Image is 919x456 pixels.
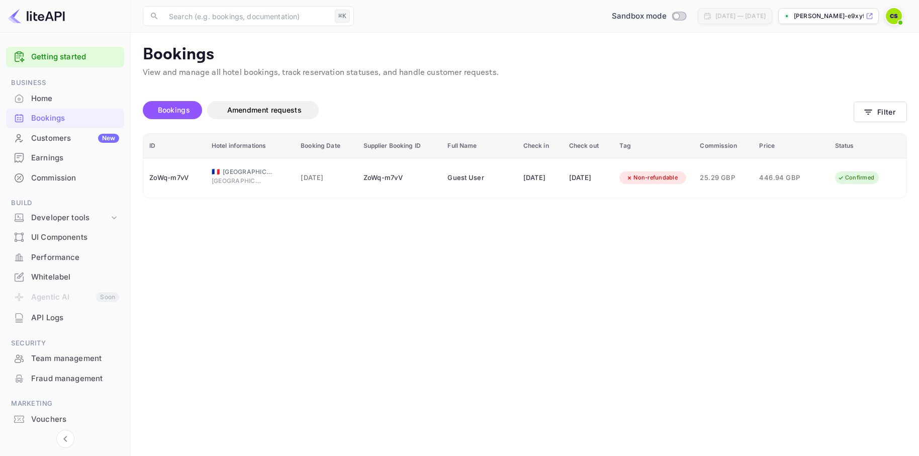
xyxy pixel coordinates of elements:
p: Bookings [143,45,907,65]
button: Filter [854,102,907,122]
a: Home [6,89,124,108]
span: France [212,168,220,175]
div: ZoWq-m7vV [149,170,200,186]
span: Sandbox mode [612,11,667,22]
a: Performance [6,248,124,266]
th: Price [753,134,829,158]
div: Customers [31,133,119,144]
a: UI Components [6,228,124,246]
div: API Logs [6,308,124,328]
div: Getting started [6,47,124,67]
span: [GEOGRAPHIC_DATA] [212,176,262,186]
th: Check out [563,134,614,158]
button: Collapse navigation [56,430,74,448]
span: [GEOGRAPHIC_DATA] [223,167,273,176]
div: Confirmed [831,171,881,184]
p: View and manage all hotel bookings, track reservation statuses, and handle customer requests. [143,67,907,79]
p: [PERSON_NAME]-e9xyf.nui... [794,12,864,21]
div: Home [6,89,124,109]
div: Developer tools [6,209,124,227]
a: Earnings [6,148,124,167]
div: Switch to Production mode [608,11,690,22]
img: LiteAPI logo [8,8,65,24]
th: ID [143,134,206,158]
div: Bookings [6,109,124,128]
th: Tag [613,134,694,158]
table: booking table [143,134,906,198]
span: Bookings [158,106,190,114]
div: Team management [31,353,119,364]
div: [DATE] [523,170,557,186]
a: CustomersNew [6,129,124,147]
div: [DATE] — [DATE] [715,12,766,21]
a: Vouchers [6,410,124,428]
div: Team management [6,349,124,369]
div: Commission [6,168,124,188]
div: UI Components [6,228,124,247]
div: Home [31,93,119,105]
div: Whitelabel [6,267,124,287]
span: Security [6,338,124,349]
div: ZoWq-m7vV [363,170,436,186]
div: Whitelabel [31,271,119,283]
th: Status [829,134,906,158]
th: Commission [694,134,753,158]
div: API Logs [31,312,119,324]
span: 446.94 GBP [759,172,809,184]
span: [DATE] [301,172,351,184]
div: Earnings [31,152,119,164]
div: Fraud management [31,373,119,385]
div: [DATE] [569,170,608,186]
span: Business [6,77,124,88]
div: account-settings tabs [143,101,854,119]
div: CustomersNew [6,129,124,148]
div: Bookings [31,113,119,124]
span: Amendment requests [227,106,302,114]
a: Whitelabel [6,267,124,286]
a: Getting started [31,51,119,63]
div: Fraud management [6,369,124,389]
div: Commission [31,172,119,184]
th: Supplier Booking ID [357,134,442,158]
span: Build [6,198,124,209]
th: Full Name [441,134,517,158]
a: Team management [6,349,124,368]
div: Developer tools [31,212,109,224]
th: Booking Date [295,134,357,158]
a: API Logs [6,308,124,327]
a: Commission [6,168,124,187]
div: Guest User [447,170,498,186]
div: UI Components [31,232,119,243]
div: Vouchers [6,410,124,429]
a: Bookings [6,109,124,127]
div: Performance [6,248,124,267]
img: Colin Seaman [886,8,902,24]
th: Hotel informations [206,134,295,158]
a: Fraud management [6,369,124,388]
div: New [98,134,119,143]
input: Search (e.g. bookings, documentation) [163,6,331,26]
th: Check in [517,134,563,158]
div: Performance [31,252,119,263]
div: ⌘K [335,10,350,23]
span: Marketing [6,398,124,409]
div: Earnings [6,148,124,168]
div: Vouchers [31,414,119,425]
div: Non-refundable [619,171,684,184]
span: 25.29 GBP [700,172,747,184]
